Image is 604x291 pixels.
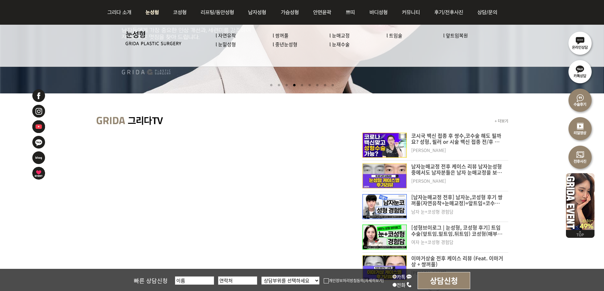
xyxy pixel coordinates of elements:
[216,41,236,47] a: l 눈밑성형
[411,163,504,175] p: 남자눈매교정 전후 케이스 리뷰 남자눈성형 중에서도 남자분들은 남자 눈매교정을 보통 하시는 경우는 다양하게 있는데요 눈뜨는 힘이 좀 부족하거나 눈꺼풀이 늘어나서 눈동자의 노출량이
[393,282,412,288] label: 전화
[411,255,504,267] p: 이마거상술 전후 케이스 리뷰 (Feat. 이마거상 + 쌍꺼풀)
[443,32,468,39] a: l 앞트임복원
[411,178,504,189] dt: [PERSON_NAME]
[175,276,214,285] input: 이름
[406,274,412,279] img: kakao_icon.png
[273,32,289,39] a: l 쌍꺼풀
[32,120,46,134] img: 유투브
[324,278,364,283] label: 개인정보처리방침동의
[134,276,168,285] span: 빠른 상담신청
[566,57,594,85] img: 카톡상담
[566,85,594,114] img: 수술후기
[216,32,236,39] a: l 자연유착
[411,225,504,236] p: [성형브이로그 | 눈성형, 코성형 후기] 트임수술(앞트임,밑트임,뒤트임) 코성형(매부리코) 이마지방이식 [DATE]
[393,273,412,280] label: 카톡
[32,166,46,180] img: 이벤트
[324,278,329,283] img: checkbox.png
[411,209,504,219] dt: 남자 눈+코성형 경험담
[273,41,297,47] a: l 중년눈성형
[218,276,257,285] input: 연락처
[411,194,504,206] p: [남자눈매교정 전후] 남자눈,코성형 후기 쌍꺼풀(자연유착+눈매교정)+앞트임+코수술(매부리코+긴코)+이마지방이식 [DATE]
[96,133,359,281] iframe: YouTube video player
[411,148,504,158] dt: [PERSON_NAME]
[32,151,46,165] img: 네이버블로그
[126,31,181,45] img: 눈성형
[32,104,46,118] img: 인스타그램
[32,89,46,103] img: 페이스북
[329,32,350,39] a: l 눈매교정
[566,171,594,230] img: 이벤트
[32,135,46,149] img: 카카오톡
[411,133,504,144] p: 코시국 백신 접종 후 쌍수,코수술 해도 될까요? 성형, 필러 or 시술 백신 접종 전/후 가능한지 알려드립니다.
[566,142,594,171] img: 수술전후사진
[386,32,402,39] a: l 트임술
[566,230,594,238] img: 위로가기
[566,114,594,142] img: 리얼영상
[418,272,470,289] input: 상담신청
[393,275,397,279] input: 카톡
[329,41,350,47] a: l 눈재수술
[566,28,594,57] img: 온라인상담
[406,282,412,288] img: call_icon.png
[364,278,384,283] a: [자세히보기]
[393,283,397,287] input: 전화
[96,109,172,133] img: main_grida_tv_title.jpg
[495,118,508,123] a: + 더보기
[411,239,504,250] dt: 여자 눈+코성형 경험담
